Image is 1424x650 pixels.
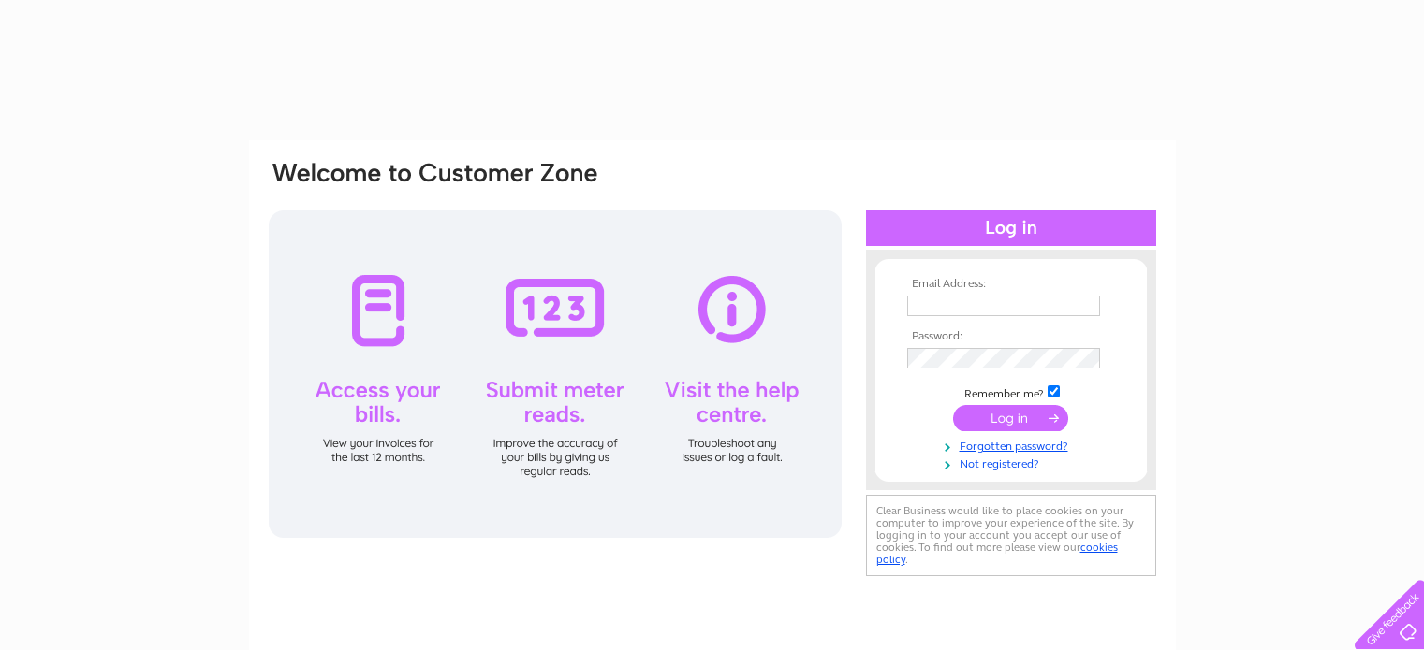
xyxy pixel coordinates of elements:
td: Remember me? [903,383,1120,401]
a: Not registered? [907,454,1120,471]
a: cookies policy [876,541,1118,566]
div: Clear Business would like to place cookies on your computer to improve your experience of the sit... [866,495,1156,576]
th: Password: [903,330,1120,343]
th: Email Address: [903,278,1120,291]
input: Submit [953,405,1068,431]
a: Forgotten password? [907,436,1120,454]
